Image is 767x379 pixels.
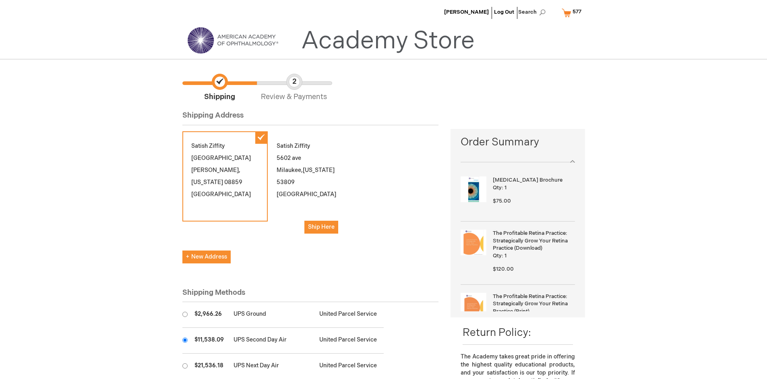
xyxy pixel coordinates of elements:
img: The Profitable Retina Practice: Strategically Grow Your Retina Practice (Print) [461,293,486,319]
div: Shipping Address [182,110,439,125]
span: $75.00 [493,198,511,204]
span: Order Summary [461,135,575,154]
span: Ship Here [308,224,335,230]
span: New Address [186,253,227,260]
img: Amblyopia Brochure [461,176,486,202]
span: , [239,167,240,174]
img: The Profitable Retina Practice: Strategically Grow Your Retina Practice (Download) [461,230,486,255]
span: [US_STATE] [303,167,335,174]
a: 577 [560,6,587,20]
span: , [301,167,303,174]
span: Review & Payments [257,74,331,102]
td: UPS Second Day Air [229,328,315,354]
span: Qty [493,253,502,259]
button: New Address [182,251,231,263]
a: [PERSON_NAME] [444,9,489,15]
button: Ship Here [304,221,338,234]
td: United Parcel Service [315,302,384,328]
strong: The Profitable Retina Practice: Strategically Grow Your Retina Practice (Download) [493,230,573,252]
span: 1 [504,184,507,191]
a: Academy Store [301,27,475,56]
strong: [MEDICAL_DATA] Brochure [493,176,573,184]
span: 577 [573,8,581,15]
span: [US_STATE] [191,179,223,186]
span: Qty [493,184,502,191]
span: $11,538.09 [194,336,224,343]
span: 1 [504,253,507,259]
span: $120.00 [493,266,514,272]
div: Satish Ziffity [GEOGRAPHIC_DATA] [PERSON_NAME] 08859 [GEOGRAPHIC_DATA] [182,131,268,222]
span: Return Policy: [463,327,531,339]
strong: The Profitable Retina Practice: Strategically Grow Your Retina Practice (Print) [493,293,573,315]
span: Search [518,4,549,20]
a: Log Out [494,9,514,15]
div: Shipping Methods [182,288,439,302]
td: UPS Ground [229,302,315,328]
div: Satish Ziffity 5602 ave Milaukee 53809 [GEOGRAPHIC_DATA] [268,131,353,242]
td: United Parcel Service [315,328,384,354]
span: $21,536.18 [194,362,223,369]
span: $2,966.26 [194,311,222,317]
span: Shipping [182,74,257,102]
